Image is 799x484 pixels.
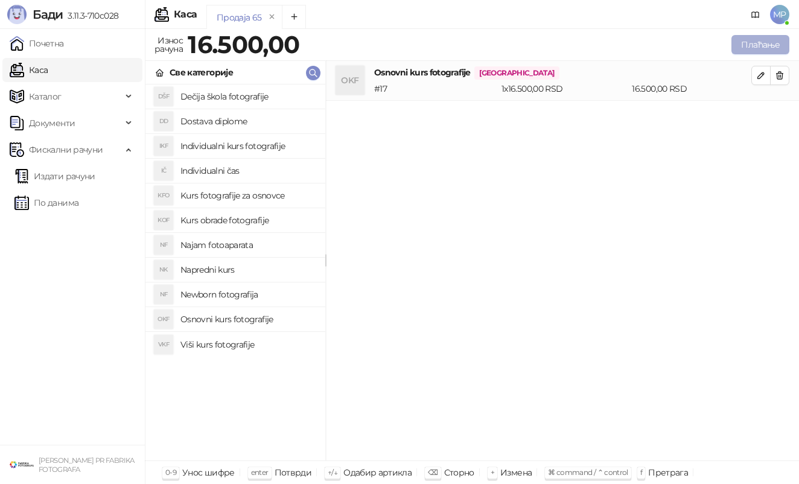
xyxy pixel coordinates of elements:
[180,310,316,329] h4: Osnovni kurs fotografije
[29,111,75,135] span: Документи
[63,10,118,21] span: 3.11.3-710c028
[180,211,316,230] h4: Kurs obrade fotografije
[154,87,173,106] div: DŠF
[170,66,233,79] div: Све категорије
[444,465,474,480] div: Сторно
[152,33,185,57] div: Износ рачуна
[746,5,765,24] a: Документација
[29,138,103,162] span: Фискални рачуни
[154,335,173,354] div: VKF
[33,7,63,22] span: Бади
[154,285,173,304] div: NF
[428,468,438,477] span: ⌫
[180,285,316,304] h4: Newborn fotografija
[14,164,95,188] a: Издати рачуни
[731,35,789,54] button: Плаћање
[154,310,173,329] div: OKF
[770,5,789,24] span: MP
[180,136,316,156] h4: Individualni kurs fotografije
[180,186,316,205] h4: Kurs fotografije za osnovce
[548,468,628,477] span: ⌘ command / ⌃ control
[10,31,64,56] a: Почетна
[328,468,337,477] span: ↑/↓
[180,112,316,131] h4: Dostava diplome
[174,10,197,19] div: Каса
[39,456,135,474] small: [PERSON_NAME] PR FABRIKA FOTOGRAFA
[154,235,173,255] div: NF
[282,5,306,29] button: Add tab
[275,465,312,480] div: Потврди
[251,468,269,477] span: enter
[180,335,316,354] h4: Viši kurs fotografije
[10,58,48,82] a: Каса
[343,465,412,480] div: Одабир артикла
[180,161,316,180] h4: Individualni čas
[474,66,559,80] span: [GEOGRAPHIC_DATA]
[499,82,629,95] div: 1 x 16.500,00 RSD
[180,260,316,279] h4: Napredni kurs
[374,66,751,80] h4: Osnovni kurs fotografije
[180,87,316,106] h4: Dečija škola fotografije
[180,235,316,255] h4: Najam fotoaparata
[154,211,173,230] div: KOF
[336,66,364,95] div: OKF
[14,191,78,215] a: По данима
[29,84,62,109] span: Каталог
[145,84,325,460] div: grid
[154,186,173,205] div: KFO
[491,468,494,477] span: +
[188,30,299,59] strong: 16.500,00
[629,82,754,95] div: 16.500,00 RSD
[154,112,173,131] div: DD
[182,465,235,480] div: Унос шифре
[7,5,27,24] img: Logo
[640,468,642,477] span: f
[648,465,688,480] div: Претрага
[500,465,532,480] div: Измена
[10,453,34,477] img: 64x64-companyLogo-38624034-993d-4b3e-9699-b297fbaf4d83.png
[264,12,280,22] button: remove
[372,82,499,95] div: # 17
[154,161,173,180] div: IČ
[154,136,173,156] div: IKF
[217,11,262,24] div: Продаја 65
[165,468,176,477] span: 0-9
[154,260,173,279] div: NK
